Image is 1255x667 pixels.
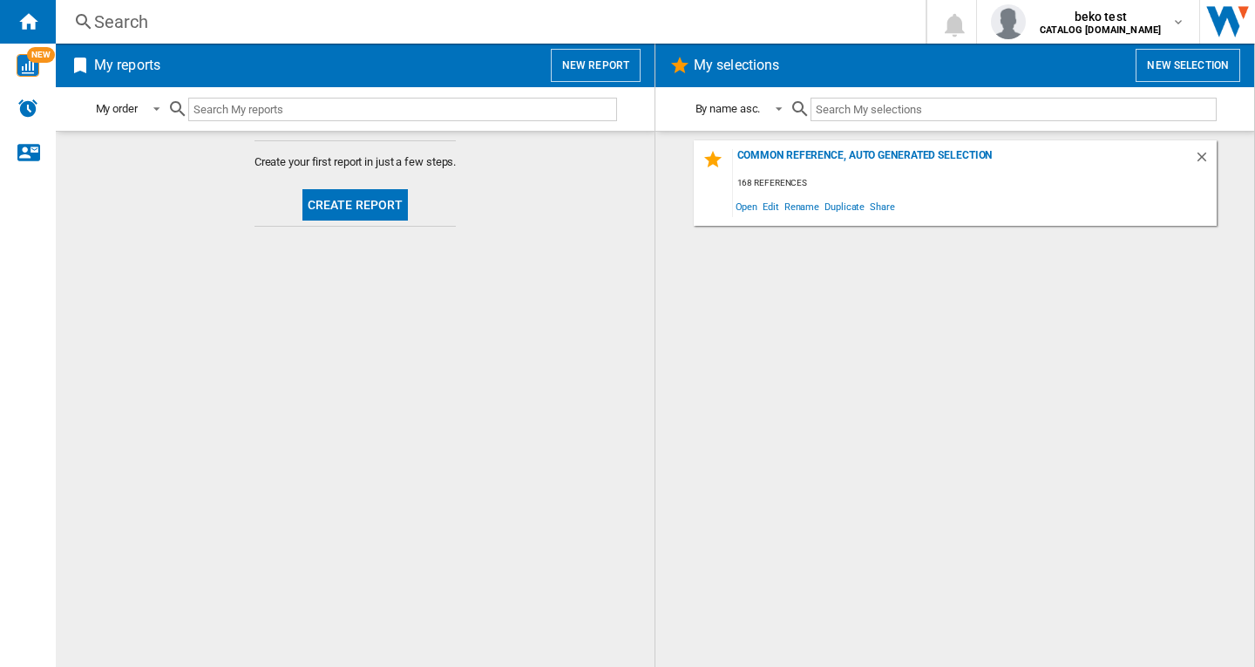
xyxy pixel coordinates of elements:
span: Open [733,194,761,218]
span: Share [867,194,898,218]
span: Duplicate [822,194,867,218]
span: Rename [782,194,822,218]
div: By name asc. [695,102,761,115]
b: CATALOG [DOMAIN_NAME] [1040,24,1161,36]
button: New report [551,49,641,82]
button: Create report [302,189,409,221]
div: My order [96,102,138,115]
img: alerts-logo.svg [17,98,38,119]
input: Search My reports [188,98,617,121]
button: New selection [1136,49,1240,82]
div: Delete [1194,149,1217,173]
div: 168 references [733,173,1217,194]
h2: My reports [91,49,164,82]
h2: My selections [690,49,783,82]
span: Edit [760,194,782,218]
img: profile.jpg [991,4,1026,39]
span: NEW [27,47,55,63]
div: Search [94,10,880,34]
input: Search My selections [811,98,1216,121]
span: Create your first report in just a few steps. [254,154,457,170]
img: wise-card.svg [17,54,39,77]
div: Common reference, auto generated selection [733,149,1194,173]
span: beko test [1040,8,1161,25]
